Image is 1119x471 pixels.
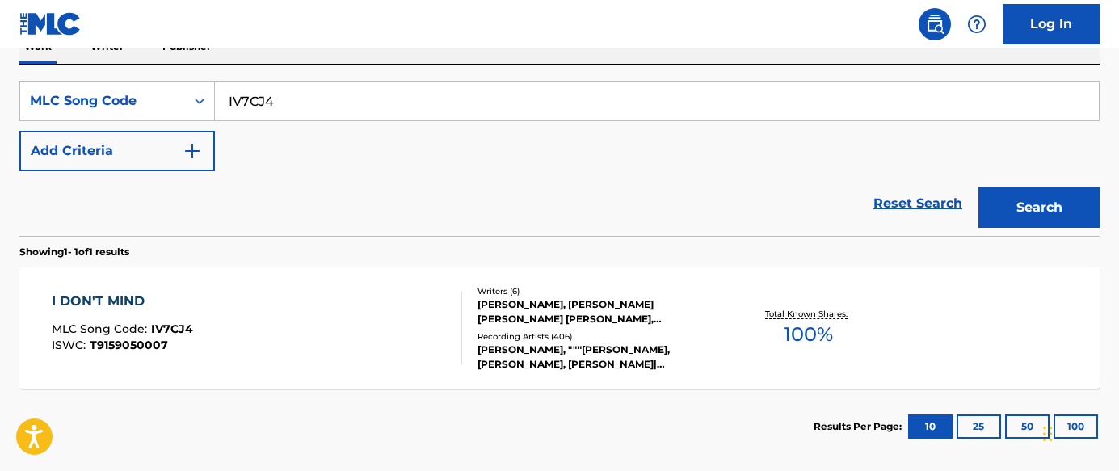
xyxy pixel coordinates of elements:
button: 25 [957,414,1001,439]
div: Recording Artists ( 406 ) [477,330,719,343]
span: 100 % [784,320,833,349]
span: MLC Song Code : [52,322,151,336]
img: search [925,15,944,34]
span: ISWC : [52,338,90,352]
p: Showing 1 - 1 of 1 results [19,245,129,259]
button: 50 [1005,414,1050,439]
span: T9159050007 [90,338,168,352]
img: MLC Logo [19,12,82,36]
div: Drag [1043,410,1053,458]
div: MLC Song Code [30,91,175,111]
span: IV7CJ4 [151,322,193,336]
div: [PERSON_NAME], [PERSON_NAME] [PERSON_NAME] [PERSON_NAME], [PERSON_NAME], [PERSON_NAME] [PERSON_NA... [477,297,719,326]
a: Log In [1003,4,1100,44]
a: Reset Search [865,186,970,221]
iframe: Chat Widget [1038,393,1119,471]
div: Help [961,8,993,40]
img: help [967,15,986,34]
a: Public Search [919,8,951,40]
form: Search Form [19,81,1100,236]
img: 9d2ae6d4665cec9f34b9.svg [183,141,202,161]
div: I DON'T MIND [52,292,193,311]
button: 10 [908,414,953,439]
p: Total Known Shares: [765,308,852,320]
div: Writers ( 6 ) [477,285,719,297]
button: Search [978,187,1100,228]
a: I DON'T MINDMLC Song Code:IV7CJ4ISWC:T9159050007Writers (6)[PERSON_NAME], [PERSON_NAME] [PERSON_N... [19,267,1100,389]
button: Add Criteria [19,131,215,171]
div: [PERSON_NAME], """[PERSON_NAME], [PERSON_NAME], [PERSON_NAME]|[PERSON_NAME], [PERSON_NAME], [PERS... [477,343,719,372]
p: Results Per Page: [814,419,906,434]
